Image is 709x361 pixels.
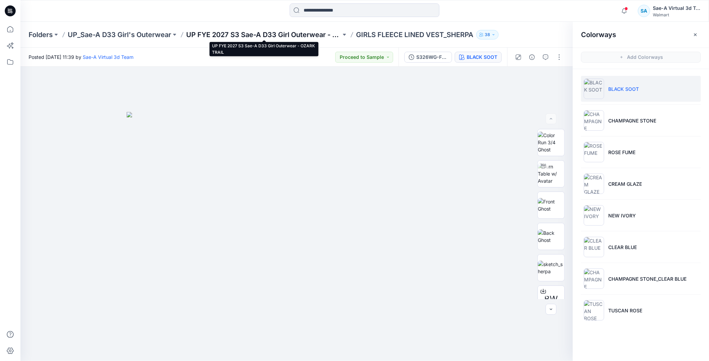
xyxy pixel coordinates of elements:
div: SA [638,5,650,17]
img: Back Ghost [538,229,564,244]
img: Turn Table w/ Avatar [538,163,564,184]
button: 38 [476,30,499,39]
div: Walmart [653,12,700,17]
img: CHAMPAGNE STONE [584,110,604,131]
img: CREAM GLAZE [584,174,604,194]
img: NEW IVORY [584,205,604,226]
img: Color Run 3/4 Ghost [538,132,564,153]
div: BLACK SOOT [467,53,497,61]
button: Details [527,52,537,63]
p: TUSCAN ROSE [608,307,642,314]
a: UP_Sae-A D33 Girl's Outerwear [68,30,171,39]
img: TUSCAN ROSE [584,300,604,321]
img: CLEAR BLUE [584,237,604,257]
img: ROSE FUME [584,142,604,162]
img: Front Ghost [538,198,564,212]
img: BLACK SOOT [584,79,604,99]
p: CREAM GLAZE [608,180,642,187]
p: CHAMPAGNE STONE_CLEAR BLUE [608,275,687,282]
p: ROSE FUME [608,149,635,156]
p: CLEAR BLUE [608,244,637,251]
p: BLACK SOOT [608,85,639,93]
span: Posted [DATE] 11:39 by [29,53,133,61]
p: 38 [485,31,490,38]
span: BW [544,293,558,305]
a: Folders [29,30,53,39]
a: UP FYE 2027 S3 Sae-A D33 Girl Outerwear - OZARK TRAIL [186,30,341,39]
p: GIRLS FLEECE LINED VEST_SHERPA [356,30,473,39]
h2: Colorways [581,31,616,39]
button: BLACK SOOT [455,52,502,63]
img: CHAMPAGNE STONE_CLEAR BLUE [584,268,604,289]
a: Sae-A Virtual 3d Team [83,54,133,60]
p: CHAMPAGNE STONE [608,117,656,124]
p: NEW IVORY [608,212,636,219]
div: S326WG-FV01_FULL COLORWAYS [416,53,448,61]
img: sketch_sherpa [538,261,564,275]
div: Sae-A Virtual 3d Team [653,4,700,12]
button: S326WG-FV01_FULL COLORWAYS [404,52,452,63]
